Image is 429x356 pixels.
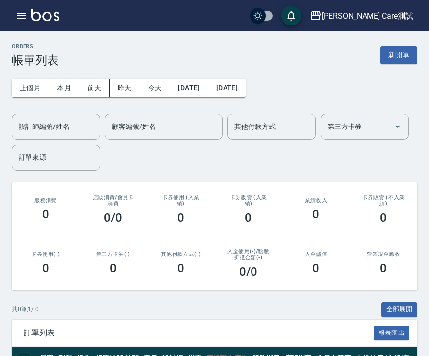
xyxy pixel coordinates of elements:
button: [DATE] [170,79,208,97]
h3: 0 [380,261,387,275]
h2: 入金儲值 [294,251,338,257]
h2: 店販消費 /會員卡消費 [91,194,135,207]
button: 前天 [79,79,110,97]
h3: 0 [177,211,184,225]
button: 全部展開 [381,302,418,317]
button: 新開單 [380,46,417,64]
h3: 0 [42,261,49,275]
h3: 0 /0 [239,265,257,279]
h2: 第三方卡券(-) [91,251,135,257]
h2: 卡券使用(-) [24,251,68,257]
h3: 0 [42,207,49,221]
h3: 0 [110,261,117,275]
h2: 其他付款方式(-) [159,251,203,257]
button: 上個月 [12,79,49,97]
h3: 帳單列表 [12,53,59,67]
button: 本月 [49,79,79,97]
h3: 0/0 [104,211,122,225]
h3: 0 [312,207,319,221]
button: [DATE] [208,79,246,97]
div: [PERSON_NAME] Care測試 [322,10,413,22]
h2: 入金使用(-) /點數折抵金額(-) [226,248,270,261]
h3: 0 [380,211,387,225]
button: [PERSON_NAME] Care測試 [306,6,417,26]
img: Logo [31,9,59,21]
a: 報表匯出 [374,328,410,337]
button: 今天 [140,79,171,97]
h3: 服務消費 [24,197,68,203]
h2: 營業現金應收 [361,251,405,257]
button: 報表匯出 [374,326,410,341]
h2: 卡券販賣 (入業績) [226,194,270,207]
h3: 0 [312,261,319,275]
h2: 卡券販賣 (不入業績) [361,194,405,207]
h2: 卡券使用 (入業績) [159,194,203,207]
h3: 0 [177,261,184,275]
h2: 業績收入 [294,197,338,203]
h2: ORDERS [12,43,59,50]
button: 昨天 [110,79,140,97]
h3: 0 [245,211,252,225]
p: 共 0 筆, 1 / 0 [12,305,39,314]
button: Open [390,119,405,134]
a: 新開單 [380,50,417,59]
button: save [281,6,301,25]
span: 訂單列表 [24,328,374,338]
